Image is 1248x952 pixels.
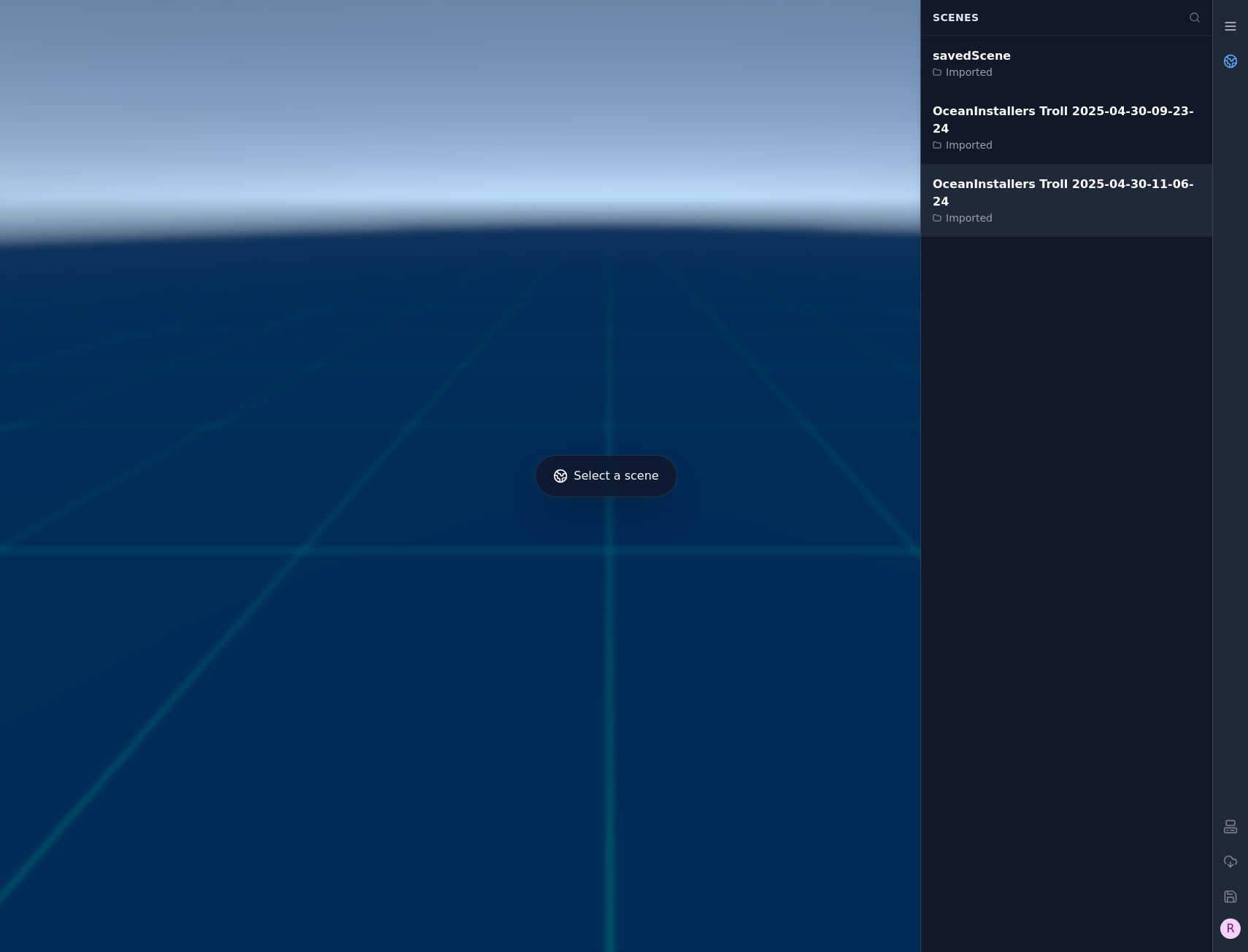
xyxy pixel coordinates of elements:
div: Scenes [924,4,1180,31]
div: Imported [933,211,1201,225]
div: savedScene [933,47,1011,65]
div: OceanInstallers Troll 2025-04-30-09-23-24 [933,103,1201,138]
div: OceanInstallers Troll 2025-04-30-11-06-24 [933,176,1201,211]
div: Imported [933,138,1201,152]
div: Imported [933,65,1011,79]
div: R [1220,918,1241,939]
button: Select a workspace [1213,914,1248,943]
